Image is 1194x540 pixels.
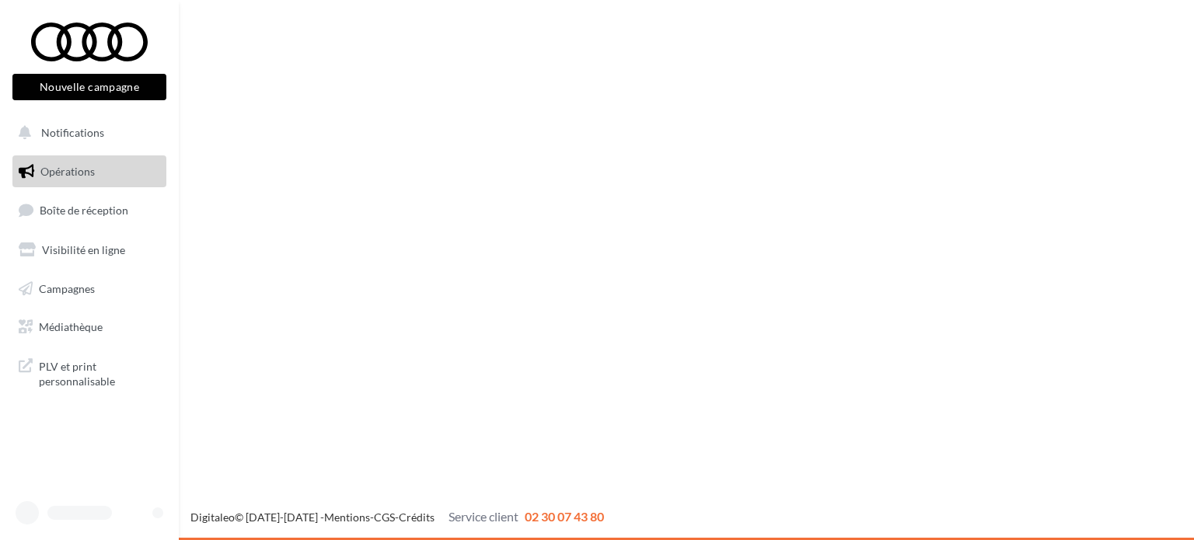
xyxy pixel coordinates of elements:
[40,165,95,178] span: Opérations
[190,510,604,524] span: © [DATE]-[DATE] - - -
[42,243,125,256] span: Visibilité en ligne
[399,510,435,524] a: Crédits
[39,320,103,333] span: Médiathèque
[39,356,160,389] span: PLV et print personnalisable
[324,510,370,524] a: Mentions
[12,74,166,100] button: Nouvelle campagne
[40,204,128,217] span: Boîte de réception
[374,510,395,524] a: CGS
[9,350,169,395] a: PLV et print personnalisable
[9,117,163,149] button: Notifications
[9,273,169,305] a: Campagnes
[9,234,169,267] a: Visibilité en ligne
[449,509,518,524] span: Service client
[9,311,169,343] a: Médiathèque
[190,510,235,524] a: Digitaleo
[9,193,169,227] a: Boîte de réception
[9,155,169,188] a: Opérations
[39,281,95,294] span: Campagnes
[41,126,104,139] span: Notifications
[525,509,604,524] span: 02 30 07 43 80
